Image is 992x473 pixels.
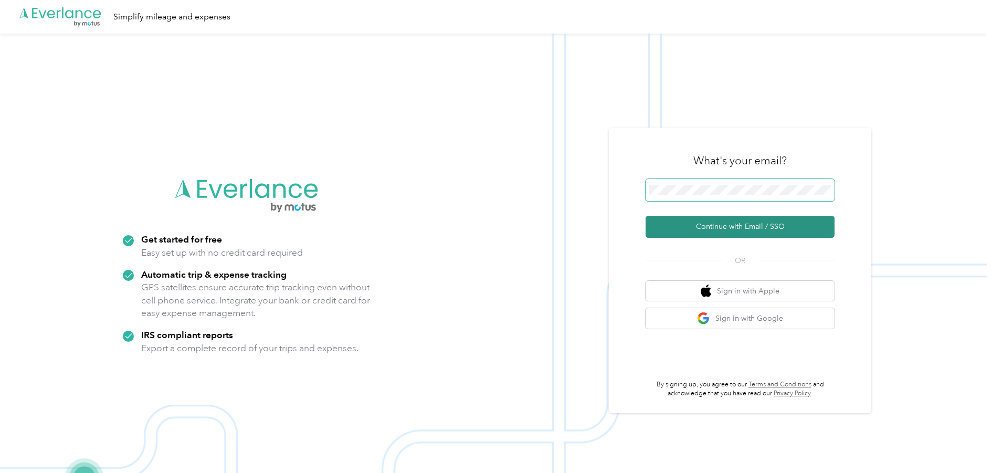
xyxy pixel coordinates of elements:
[141,269,287,280] strong: Automatic trip & expense tracking
[701,285,711,298] img: apple logo
[646,281,835,301] button: apple logoSign in with Apple
[697,312,710,325] img: google logo
[722,255,758,266] span: OR
[748,381,811,388] a: Terms and Conditions
[113,10,230,24] div: Simplify mileage and expenses
[646,380,835,398] p: By signing up, you agree to our and acknowledge that you have read our .
[141,329,233,340] strong: IRS compliant reports
[141,246,303,259] p: Easy set up with no credit card required
[141,281,371,320] p: GPS satellites ensure accurate trip tracking even without cell phone service. Integrate your bank...
[141,342,358,355] p: Export a complete record of your trips and expenses.
[646,216,835,238] button: Continue with Email / SSO
[141,234,222,245] strong: Get started for free
[646,308,835,329] button: google logoSign in with Google
[774,390,811,397] a: Privacy Policy
[693,153,787,168] h3: What's your email?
